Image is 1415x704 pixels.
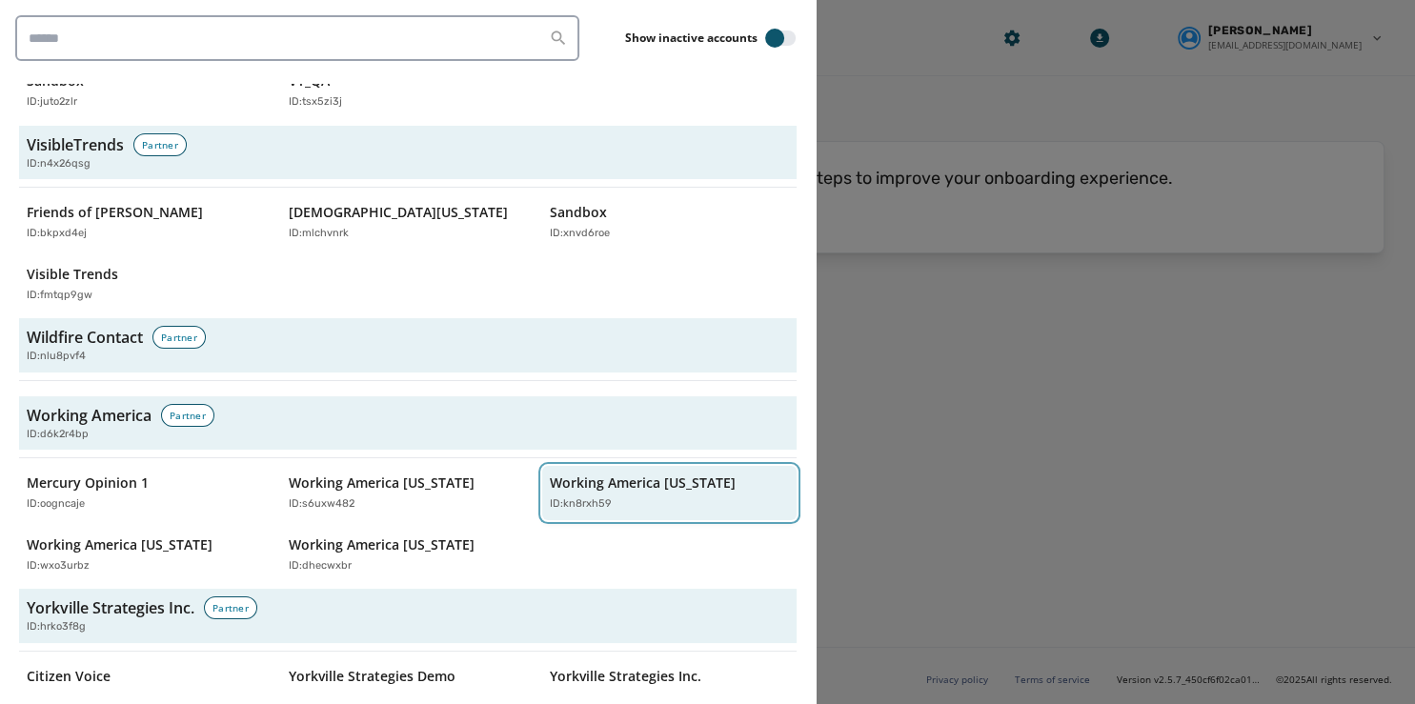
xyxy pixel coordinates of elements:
[27,156,91,172] span: ID: n4x26qsg
[133,133,187,156] div: Partner
[19,396,797,451] button: Working AmericaPartnerID:d6k2r4bp
[542,195,797,250] button: SandboxID:xnvd6roe
[27,94,77,111] p: ID: juto2zlr
[19,257,273,312] button: Visible TrendsID:fmtqp9gw
[19,195,273,250] button: Friends of [PERSON_NAME]ID:bkpxd4ej
[19,589,797,643] button: Yorkville Strategies Inc.PartnerID:hrko3f8g
[27,326,143,349] h3: Wildfire Contact
[550,226,610,242] p: ID: xnvd6roe
[281,466,536,520] button: Working America [US_STATE]ID:s6uxw482
[289,667,455,686] p: Yorkville Strategies Demo
[281,195,536,250] button: [DEMOGRAPHIC_DATA][US_STATE]ID:mlchvnrk
[27,558,90,574] p: ID: wxo3urbz
[27,265,118,284] p: Visible Trends
[289,535,475,554] p: Working America [US_STATE]
[19,64,273,118] button: SandboxID:juto2zlr
[289,226,349,242] p: ID: mlchvnrk
[27,473,149,493] p: Mercury Opinion 1
[27,667,111,686] p: Citizen Voice
[281,64,536,118] button: VT_QAID:tsx5zi3j
[281,528,536,582] button: Working America [US_STATE]ID:dhecwxbr
[289,94,342,111] p: ID: tsx5zi3j
[204,596,257,619] div: Partner
[27,535,212,554] p: Working America [US_STATE]
[27,288,92,304] p: ID: fmtqp9gw
[289,473,475,493] p: Working America [US_STATE]
[27,596,194,619] h3: Yorkville Strategies Inc.
[625,30,758,46] label: Show inactive accounts
[550,203,607,222] p: Sandbox
[289,496,354,513] p: ID: s6uxw482
[161,404,214,427] div: Partner
[19,318,797,372] button: Wildfire ContactPartnerID:nlu8pvf4
[27,203,203,222] p: Friends of [PERSON_NAME]
[27,496,85,513] p: ID: oogncaje
[27,226,87,242] p: ID: bkpxd4ej
[19,466,273,520] button: Mercury Opinion 1ID:oogncaje
[27,404,152,427] h3: Working America
[289,203,508,222] p: [DEMOGRAPHIC_DATA][US_STATE]
[550,473,736,493] p: Working America [US_STATE]
[550,496,612,513] p: ID: kn8rxh59
[27,619,86,635] span: ID: hrko3f8g
[27,349,86,365] span: ID: nlu8pvf4
[19,126,797,180] button: VisibleTrendsPartnerID:n4x26qsg
[27,427,89,443] span: ID: d6k2r4bp
[550,667,701,686] p: Yorkville Strategies Inc.
[289,558,352,574] p: ID: dhecwxbr
[542,466,797,520] button: Working America [US_STATE]ID:kn8rxh59
[27,133,124,156] h3: VisibleTrends
[19,528,273,582] button: Working America [US_STATE]ID:wxo3urbz
[152,326,206,349] div: Partner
